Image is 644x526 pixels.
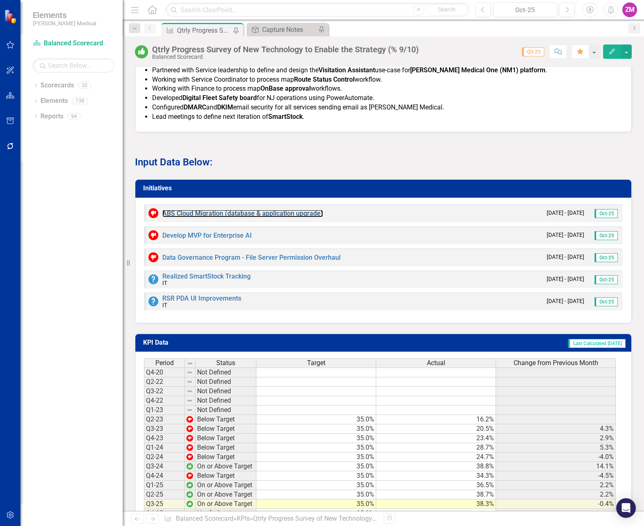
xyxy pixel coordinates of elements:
span: Actual [427,359,445,367]
img: 8DAGhfEEPCf229AAAAAElFTkSuQmCC [186,388,193,394]
span: Oct-25 [595,253,618,262]
td: 34.3% [376,471,496,481]
img: wc+mapt77TOUwAAAABJRU5ErkJggg== [186,491,193,498]
img: No Information [148,274,158,284]
td: Below Target [195,452,256,462]
strong: Route Status Control [294,76,355,83]
button: Search [426,4,467,16]
td: 38.3% [376,499,496,509]
a: Elements [40,96,68,106]
li: Working with Service Coordinator to process map workflow. [152,75,623,85]
td: 2.2% [496,481,616,490]
td: Below Target [195,434,256,443]
strong: Digital Fleet Safety board [182,94,257,102]
td: -4.5% [496,471,616,481]
span: Change from Previous Month [514,359,598,367]
small: IT [162,280,167,286]
td: Q4-24 [144,471,185,481]
div: Qtrly Progress Survey of New Technology to Enable the Strategy (% 9/10) [152,45,419,54]
span: Last Calculated [DATE] [568,339,626,348]
img: No Information [148,296,158,306]
a: RSR PDA UI Improvements [162,294,241,302]
td: Not Defined [195,368,256,377]
td: 35.0% [256,471,376,481]
img: w+6onZ6yCFk7QAAAABJRU5ErkJggg== [186,454,193,460]
img: 8DAGhfEEPCf229AAAAAElFTkSuQmCC [186,397,193,404]
small: IT [162,302,167,308]
a: Reports [40,112,63,121]
td: Below Target [195,415,256,424]
span: Elements [33,10,96,20]
strong: SmartStock [268,113,303,120]
img: 8DAGhfEEPCf229AAAAAElFTkSuQmCC [186,379,193,385]
td: Not Defined [195,406,256,415]
input: Search Below... [33,58,114,73]
td: 28.7% [376,443,496,452]
small: [PERSON_NAME] Medical [33,20,96,27]
div: » » [164,514,377,524]
strong: DMARC [184,103,206,111]
td: On or Above Target [195,481,256,490]
td: 35.0% [256,424,376,434]
td: Below Target [195,443,256,452]
img: wc+mapt77TOUwAAAABJRU5ErkJggg== [186,501,193,507]
img: wc+mapt77TOUwAAAABJRU5ErkJggg== [186,482,193,488]
span: Oct-25 [595,209,618,218]
img: wc+mapt77TOUwAAAABJRU5ErkJggg== [186,463,193,470]
td: Q3-23 [144,424,185,434]
span: Oct-25 [595,297,618,306]
td: Below Target [195,471,256,481]
img: 8DAGhfEEPCf229AAAAAElFTkSuQmCC [186,510,193,517]
strong: OnBase approval [260,85,311,92]
td: 2.9% [496,434,616,443]
span: Target [307,359,325,367]
td: Q2-24 [144,452,185,462]
span: Oct-25 [595,231,618,240]
h3: Initiatives [143,185,626,192]
td: Q2-22 [144,377,185,387]
a: Develop MVP for Enterprise AI [162,232,252,239]
td: Q1-25 [144,481,185,490]
a: ABS Cloud Migration (database & application upgrade) [162,210,323,217]
a: Capture Notes [249,25,316,35]
strong: [PERSON_NAME] Medical One (NM1) platform [410,66,545,74]
img: ClearPoint Strategy [4,9,18,24]
td: 24.7% [376,452,496,462]
button: Oct-25 [493,2,558,17]
li: Working with Finance to process map workflows. [152,84,623,94]
strong: Visitation Assistant [319,66,375,74]
td: Q4-22 [144,396,185,406]
td: 2.2% [496,490,616,499]
a: Realized SmartStock Tracking [162,272,251,280]
a: KPIs [237,515,250,522]
a: Balanced Scorecard [33,39,114,48]
img: 8DAGhfEEPCf229AAAAAElFTkSuQmCC [186,369,193,376]
small: [DATE] - [DATE] [547,231,584,239]
td: Q2-25 [144,490,185,499]
li: Lead meetings to define next iteration of . [152,112,623,122]
td: Q3-24 [144,462,185,471]
a: Data Governance Program - File Server Permission Overhaul [162,254,341,261]
td: Below Target [195,424,256,434]
td: 20.5% [376,424,496,434]
td: 36.5% [376,481,496,490]
td: Not Defined [195,377,256,387]
li: Developed for NJ operations using PowerAutomate. [152,94,623,103]
td: Not Defined [195,387,256,396]
strong: Input Data Below: [135,156,213,168]
img: Below Target [148,252,158,262]
td: Q4-25 [144,509,185,518]
div: 138 [72,98,88,105]
div: Open Intercom Messenger [616,498,636,518]
td: Q3-22 [144,387,185,396]
small: [DATE] - [DATE] [547,297,584,305]
td: 38.7% [376,490,496,499]
h3: KPI Data [143,339,290,346]
button: ZM [622,2,637,17]
span: Q3-25 [522,47,544,56]
img: w+6onZ6yCFk7QAAAABJRU5ErkJggg== [186,435,193,441]
td: Not Defined [195,509,256,518]
td: Not Defined [195,396,256,406]
a: Scorecards [40,81,74,90]
td: -0.4% [496,499,616,509]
